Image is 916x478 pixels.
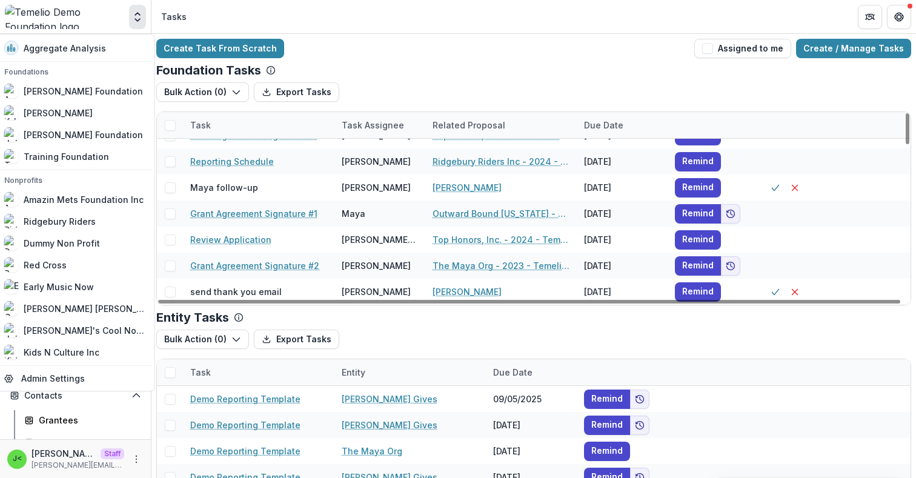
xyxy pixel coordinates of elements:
[190,393,300,405] a: Demo Reporting Template
[577,201,668,227] div: [DATE]
[630,390,649,409] button: Add to friends
[156,82,249,102] button: Bulk Action (0)
[433,285,502,298] a: [PERSON_NAME]
[577,227,668,253] div: [DATE]
[433,259,569,272] a: The Maya Org - 2023 - Temelio Project Grant Form
[254,330,339,349] button: Export Tasks
[785,282,805,302] button: Cancel
[39,436,136,449] div: Constituents
[342,445,402,457] a: The Maya Org
[577,279,668,305] div: [DATE]
[694,39,791,58] button: Assigned to me
[675,256,721,276] button: Remind
[156,39,284,58] a: Create Task From Scratch
[334,359,486,385] div: Entity
[675,152,721,171] button: Remind
[183,366,218,379] div: Task
[577,112,668,138] div: Due Date
[156,330,249,349] button: Bulk Action (0)
[156,310,229,325] p: Entity Tasks
[183,359,334,385] div: Task
[577,253,668,279] div: [DATE]
[190,155,274,168] a: Reporting Schedule
[342,285,411,298] div: [PERSON_NAME]
[342,233,418,246] div: [PERSON_NAME] ([PERSON_NAME][EMAIL_ADDRESS][DOMAIN_NAME])
[32,460,124,471] p: [PERSON_NAME][EMAIL_ADDRESS][DOMAIN_NAME]
[190,233,271,246] a: Review Application
[486,386,577,412] div: 09/05/2025
[190,445,300,457] a: Demo Reporting Template
[675,230,721,250] button: Remind
[129,5,146,29] button: Open entity switcher
[342,259,411,272] div: [PERSON_NAME]
[630,416,649,435] button: Add to friends
[342,393,437,405] a: [PERSON_NAME] Gives
[39,414,136,427] div: Grantees
[183,112,334,138] div: Task
[19,433,146,453] a: Constituents
[334,366,373,379] div: Entity
[584,442,630,461] button: Remind
[577,119,631,131] div: Due Date
[577,174,668,201] div: [DATE]
[433,155,569,168] a: Ridgebury Riders Inc - 2024 - Temelio General [PERSON_NAME]
[342,207,365,220] div: Maya
[675,282,721,302] button: Remind
[721,204,740,224] button: Add to friends
[13,455,22,463] div: Julie <julie@trytemelio.com>
[5,386,146,405] button: Open Contacts
[796,39,911,58] a: Create / Manage Tasks
[766,178,785,198] button: Complete
[156,8,191,25] nav: breadcrumb
[129,452,144,466] button: More
[785,178,805,198] button: Cancel
[433,181,502,194] a: [PERSON_NAME]
[721,256,740,276] button: Add to friends
[342,155,411,168] div: [PERSON_NAME]
[675,204,721,224] button: Remind
[486,359,577,385] div: Due Date
[486,412,577,438] div: [DATE]
[584,416,630,435] button: Remind
[675,178,721,198] button: Remind
[342,181,411,194] div: [PERSON_NAME]
[334,119,411,131] div: Task Assignee
[156,63,261,78] p: Foundation Tasks
[32,447,96,460] p: [PERSON_NAME] <[PERSON_NAME][EMAIL_ADDRESS][DOMAIN_NAME]>
[433,233,569,246] a: Top Honors, Inc. - 2024 - Temelio Project Grant Form
[486,438,577,464] div: [DATE]
[858,5,882,29] button: Partners
[766,282,785,302] button: Complete
[334,112,425,138] div: Task Assignee
[887,5,911,29] button: Get Help
[254,82,339,102] button: Export Tasks
[190,285,282,298] p: send thank you email
[584,390,630,409] button: Remind
[183,119,218,131] div: Task
[24,391,127,401] span: Contacts
[486,366,540,379] div: Due Date
[342,419,437,431] a: [PERSON_NAME] Gives
[577,148,668,174] div: [DATE]
[433,207,569,220] a: Outward Bound [US_STATE] - 2024 - Temelio General [PERSON_NAME]
[190,207,317,220] a: Grant Agreement Signature #1
[425,112,577,138] div: Related Proposal
[190,419,300,431] a: Demo Reporting Template
[101,448,124,459] p: Staff
[190,181,258,194] p: Maya follow-up
[425,119,513,131] div: Related Proposal
[5,5,124,29] img: Temelio Demo Foundation logo
[190,259,319,272] a: Grant Agreement Signature #2
[19,410,146,430] a: Grantees
[161,10,187,23] div: Tasks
